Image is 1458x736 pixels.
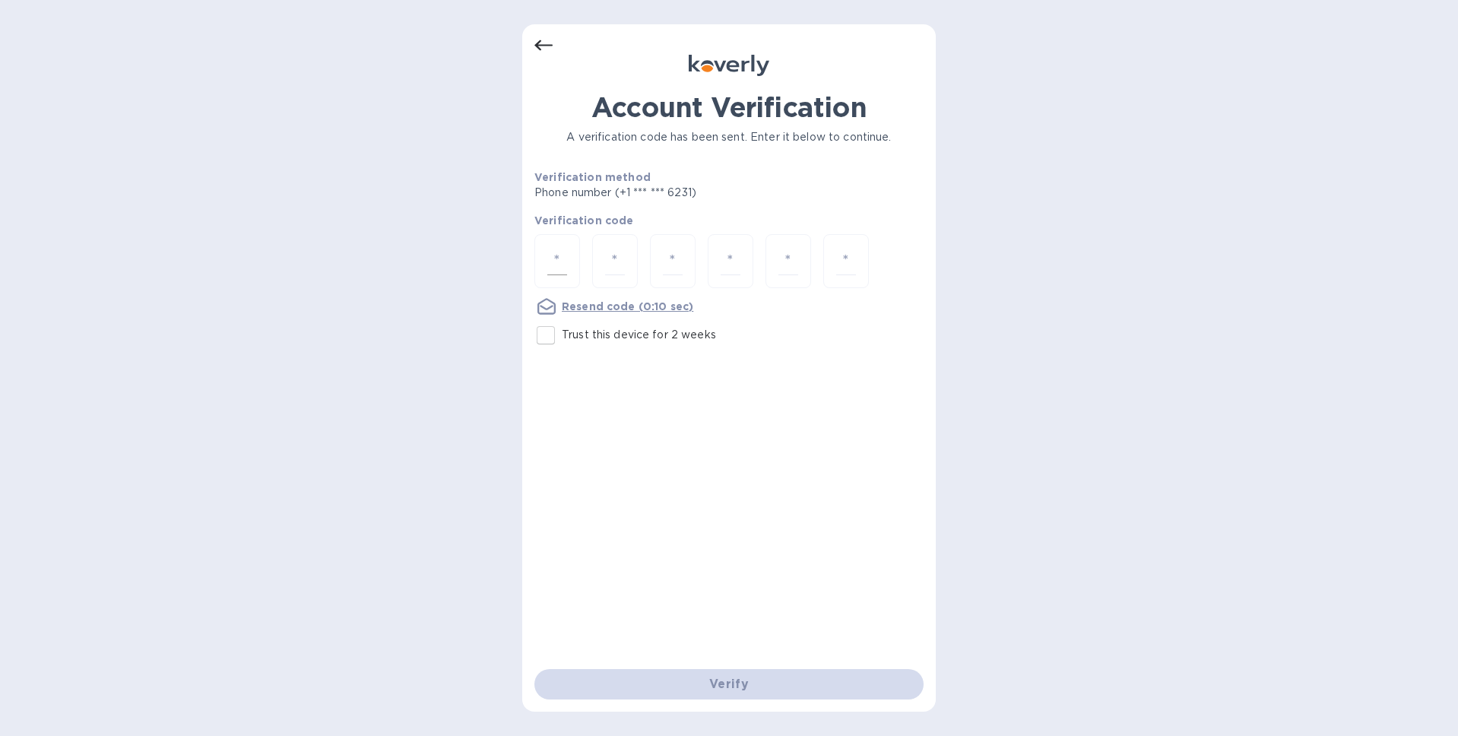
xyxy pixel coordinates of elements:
p: Phone number (+1 *** *** 6231) [534,185,813,201]
b: Verification method [534,171,651,183]
p: Verification code [534,213,924,228]
p: A verification code has been sent. Enter it below to continue. [534,129,924,145]
u: Resend code (0:10 sec) [562,300,693,312]
h1: Account Verification [534,91,924,123]
p: Trust this device for 2 weeks [562,327,716,343]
